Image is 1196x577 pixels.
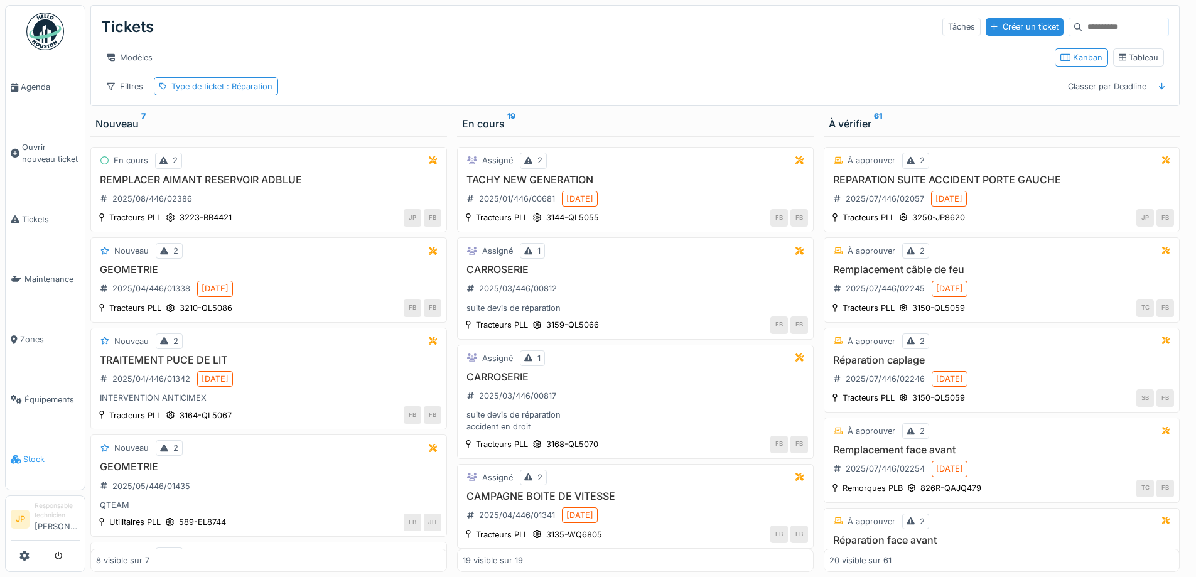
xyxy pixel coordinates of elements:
div: suite devis de réparation accident en droit [463,409,808,433]
a: Ouvrir nouveau ticket [6,117,85,190]
div: FB [790,209,808,227]
div: Tracteurs PLL [476,438,528,450]
div: Classer par Deadline [1062,77,1152,95]
div: Responsable technicien [35,501,80,520]
div: TC [1136,480,1154,497]
div: 2025/07/446/02245 [846,283,925,294]
div: Tracteurs PLL [843,212,895,224]
div: 3144-QL5055 [546,212,599,224]
div: 3135-WQ6805 [546,529,602,541]
div: 3223-BB4421 [180,212,232,224]
span: : Réparation [224,82,272,91]
div: 2 [920,425,925,437]
div: [DATE] [566,193,593,205]
div: SB [1136,389,1154,407]
h3: CAMPAGNE BOITE DE VITESSE [463,490,808,502]
span: Agenda [21,81,80,93]
div: À approuver [848,425,895,437]
div: 3164-QL5067 [180,409,232,421]
h3: REMPLACER AIMANT RESERVOIR ADBLUE [96,174,441,186]
div: 3250-JP8620 [912,212,965,224]
h3: GEOMETRIE [96,461,441,473]
div: 20 visible sur 61 [829,554,892,566]
div: FB [1156,299,1174,317]
div: FB [404,514,421,531]
div: [DATE] [202,283,229,294]
div: 2025/07/446/02254 [846,463,925,475]
div: Tracteurs PLL [109,302,161,314]
div: [DATE] [202,373,229,385]
div: 2 [920,515,925,527]
div: Assigné [482,472,513,483]
div: Assigné [482,352,513,364]
div: [DATE] [936,373,963,385]
div: FB [1156,480,1174,497]
div: JH [424,514,441,531]
div: Nouveau [95,116,442,131]
div: FB [424,299,441,317]
div: 2025/04/446/01341 [479,509,555,521]
span: Maintenance [24,273,80,285]
h3: GEOMETRIE [96,264,441,276]
div: 2025/05/446/01435 [112,480,190,492]
h3: TACHY NEW GENERATION [463,174,808,186]
div: FB [1156,389,1174,407]
div: Kanban [1060,51,1102,63]
div: [DATE] [936,283,963,294]
sup: 7 [141,116,146,131]
div: Tracteurs PLL [476,319,528,331]
div: 19 visible sur 19 [463,554,523,566]
div: 2025/08/446/02386 [112,193,192,205]
div: Nouveau [114,335,149,347]
div: Type de ticket [171,80,272,92]
div: 3210-QL5086 [180,302,232,314]
div: Utilitaires PLL [109,516,161,528]
div: 2025/03/446/00817 [479,390,556,402]
div: FB [790,526,808,543]
div: Assigné [482,154,513,166]
div: TC [1136,299,1154,317]
div: [DATE] [566,509,593,521]
div: À approuver [848,515,895,527]
div: Créer un ticket [986,18,1064,35]
div: QTEAM [96,499,441,511]
div: Tableau [1119,51,1159,63]
div: [DATE] [936,463,963,475]
div: FB [404,406,421,424]
div: INTERVENTION ANTICIMEX [96,392,441,404]
div: En cours [114,154,148,166]
div: 2 [173,245,178,257]
h3: CARROSERIE [463,264,808,276]
div: FB [404,299,421,317]
span: Zones [20,333,80,345]
div: Tracteurs PLL [476,212,528,224]
div: À vérifier [829,116,1175,131]
sup: 61 [874,116,882,131]
div: FB [790,316,808,334]
div: 2 [173,335,178,347]
h3: TRAITEMENT PUCE DE LIT [96,354,441,366]
div: [DATE] [935,193,962,205]
div: 589-EL8744 [179,516,226,528]
div: Assigné [482,245,513,257]
div: 2 [920,154,925,166]
a: Stock [6,429,85,490]
div: Tracteurs PLL [476,529,528,541]
div: À approuver [848,245,895,257]
div: suite devis de réparation [463,302,808,314]
a: Agenda [6,57,85,117]
div: 2 [537,472,542,483]
div: Tracteurs PLL [109,212,161,224]
a: Maintenance [6,249,85,310]
div: 2 [173,154,178,166]
img: Badge_color-CXgf-gQk.svg [26,13,64,50]
li: JP [11,510,30,529]
a: JP Responsable technicien[PERSON_NAME] [11,501,80,541]
div: En cours [462,116,809,131]
div: 2025/04/446/01342 [112,373,190,385]
span: Tickets [22,213,80,225]
div: 2025/04/446/01338 [112,283,190,294]
div: FB [790,436,808,453]
h3: Réparation caplage [829,354,1175,366]
h3: REPARATION SUITE ACCIDENT PORTE GAUCHE [829,174,1175,186]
